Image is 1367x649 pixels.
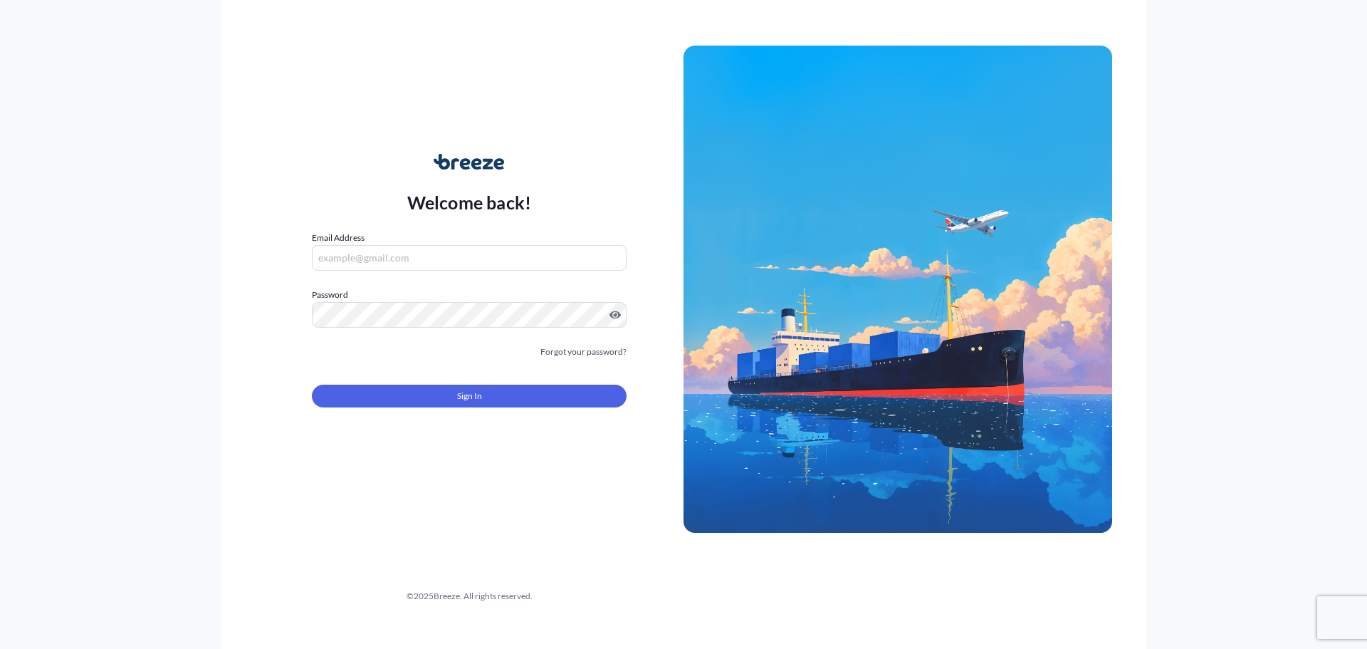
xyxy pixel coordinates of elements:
div: © 2025 Breeze. All rights reserved. [255,589,683,603]
label: Password [312,288,627,302]
span: Sign In [457,389,482,403]
button: Sign In [312,385,627,407]
label: Email Address [312,231,365,245]
a: Forgot your password? [540,345,627,359]
img: Ship illustration [683,46,1112,533]
input: example@gmail.com [312,245,627,271]
p: Welcome back! [407,191,532,214]
button: Show password [609,309,621,321]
